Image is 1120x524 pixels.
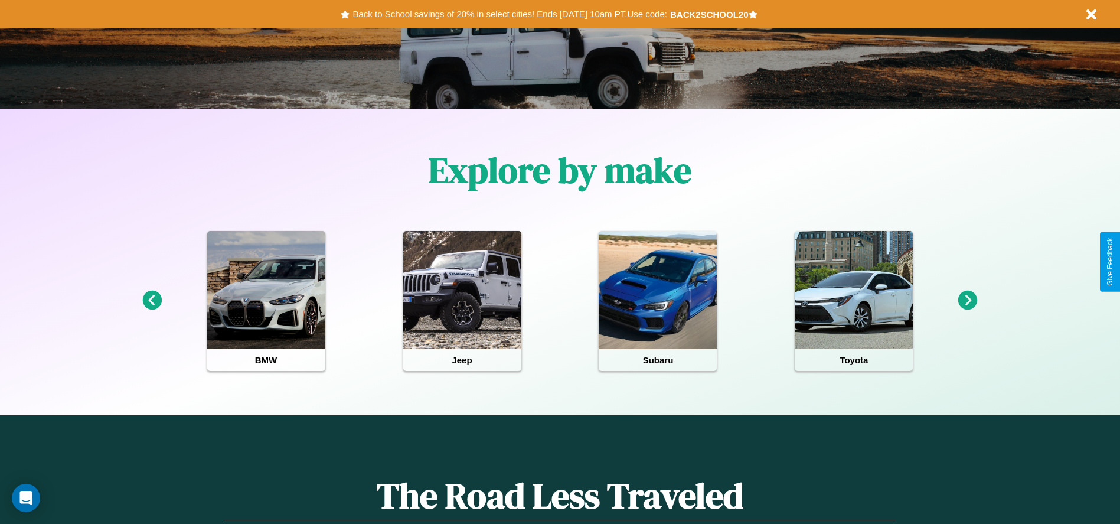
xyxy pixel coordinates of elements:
[670,9,749,19] b: BACK2SCHOOL20
[795,349,913,371] h4: Toyota
[207,349,325,371] h4: BMW
[599,349,717,371] h4: Subaru
[403,349,521,371] h4: Jeep
[224,471,896,520] h1: The Road Less Traveled
[350,6,670,22] button: Back to School savings of 20% in select cities! Ends [DATE] 10am PT.Use code:
[12,484,40,512] div: Open Intercom Messenger
[429,146,691,194] h1: Explore by make
[1106,238,1114,286] div: Give Feedback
